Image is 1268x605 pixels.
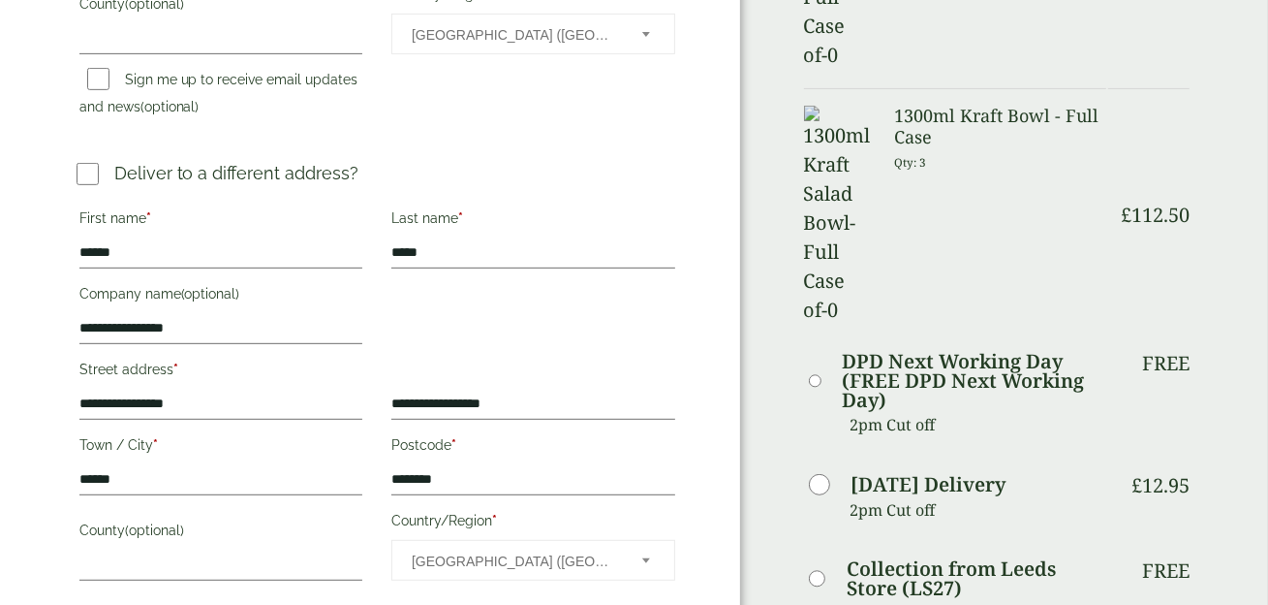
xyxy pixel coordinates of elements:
[391,507,675,540] label: Country/Region
[391,431,675,464] label: Postcode
[79,517,363,550] label: County
[894,155,926,170] small: Qty: 3
[412,15,616,55] span: United Kingdom (UK)
[181,286,240,302] span: (optional)
[140,99,200,114] span: (optional)
[1121,202,1190,228] bdi: 112.50
[894,106,1107,147] h3: 1300ml Kraft Bowl - Full Case
[451,437,456,453] abbr: required
[146,210,151,226] abbr: required
[79,205,363,238] label: First name
[173,362,178,377] abbr: required
[843,352,1107,410] label: DPD Next Working Day (FREE DPD Next Working Day)
[79,356,363,389] label: Street address
[492,513,497,528] abbr: required
[412,541,616,582] span: United Kingdom (UK)
[1142,352,1190,375] p: Free
[79,431,363,464] label: Town / City
[851,475,1006,494] label: [DATE] Delivery
[458,210,463,226] abbr: required
[1121,202,1131,228] span: £
[1131,472,1190,498] bdi: 12.95
[850,410,1107,439] p: 2pm Cut off
[125,523,184,538] span: (optional)
[87,68,109,90] input: Sign me up to receive email updates and news(optional)
[850,495,1107,525] p: 2pm Cut off
[79,72,358,120] label: Sign me up to receive email updates and news
[847,559,1107,598] label: Collection from Leeds Store (LS27)
[79,280,363,313] label: Company name
[153,437,158,453] abbr: required
[391,14,675,54] span: Country/Region
[1142,559,1190,583] p: Free
[804,106,871,325] img: 1300ml Kraft Salad Bowl-Full Case of-0
[1131,472,1142,498] span: £
[114,160,359,186] p: Deliver to a different address?
[391,540,675,581] span: Country/Region
[391,205,675,238] label: Last name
